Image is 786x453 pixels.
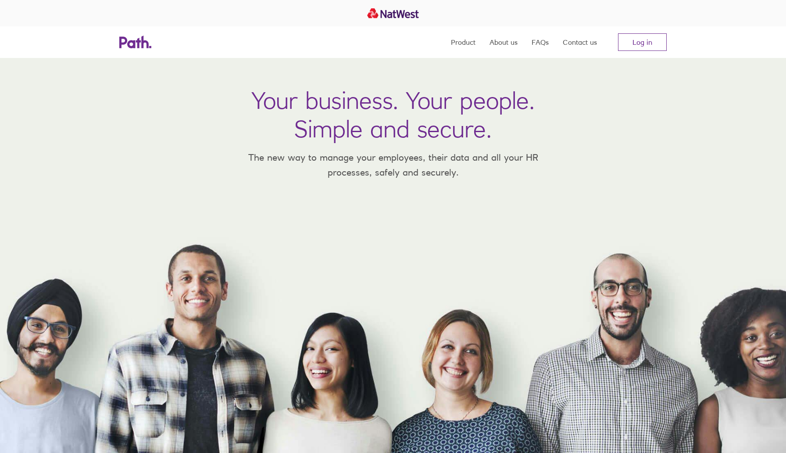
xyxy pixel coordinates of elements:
a: Product [451,26,475,58]
a: About us [489,26,518,58]
h1: Your business. Your people. Simple and secure. [251,86,535,143]
p: The new way to manage your employees, their data and all your HR processes, safely and securely. [235,150,551,180]
a: Contact us [563,26,597,58]
a: Log in [618,33,667,51]
a: FAQs [532,26,549,58]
